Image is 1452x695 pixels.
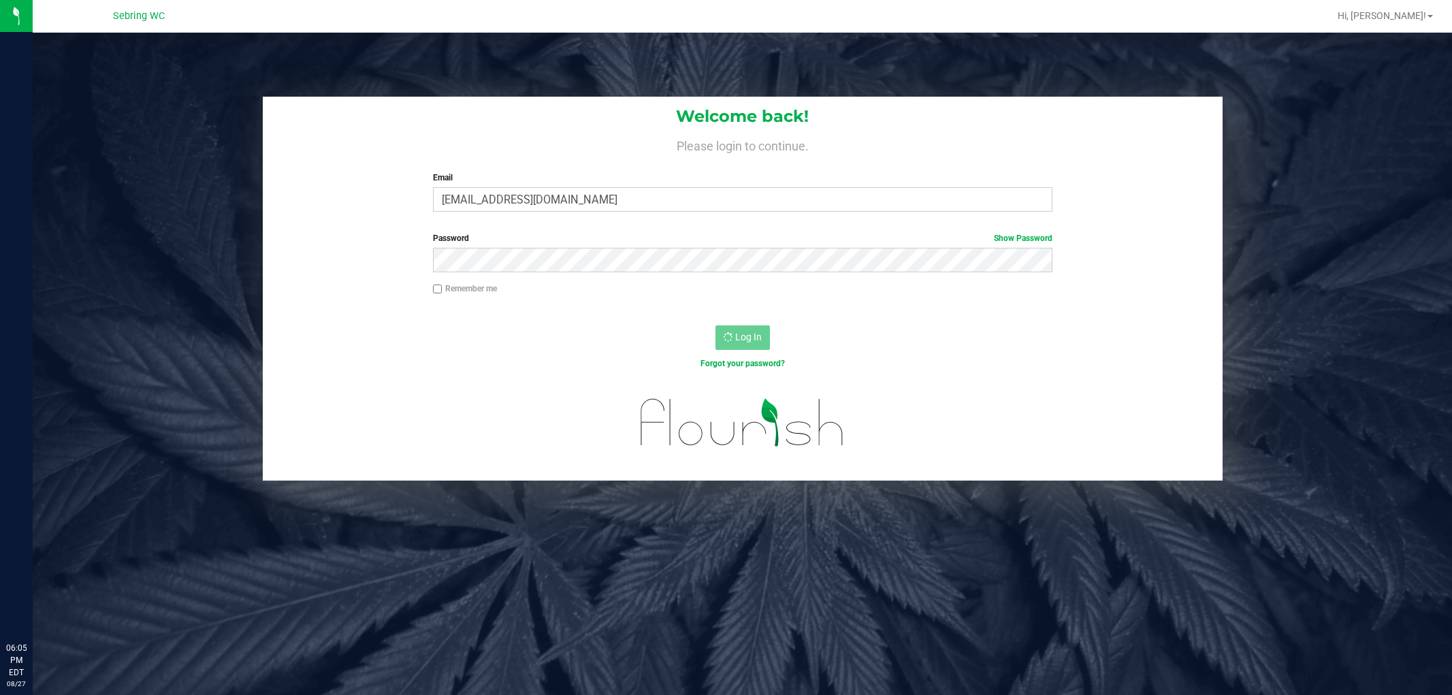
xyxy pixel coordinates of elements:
[263,136,1223,152] h4: Please login to continue.
[6,679,27,689] p: 08/27
[735,332,762,342] span: Log In
[433,172,1052,184] label: Email
[433,282,497,295] label: Remember me
[1338,10,1426,21] span: Hi, [PERSON_NAME]!
[433,233,469,243] span: Password
[263,108,1223,125] h1: Welcome back!
[700,359,785,368] a: Forgot your password?
[994,233,1052,243] a: Show Password
[6,642,27,679] p: 06:05 PM EDT
[715,325,770,350] button: Log In
[113,10,165,22] span: Sebring WC
[622,384,862,461] img: flourish_logo.svg
[433,285,442,294] input: Remember me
